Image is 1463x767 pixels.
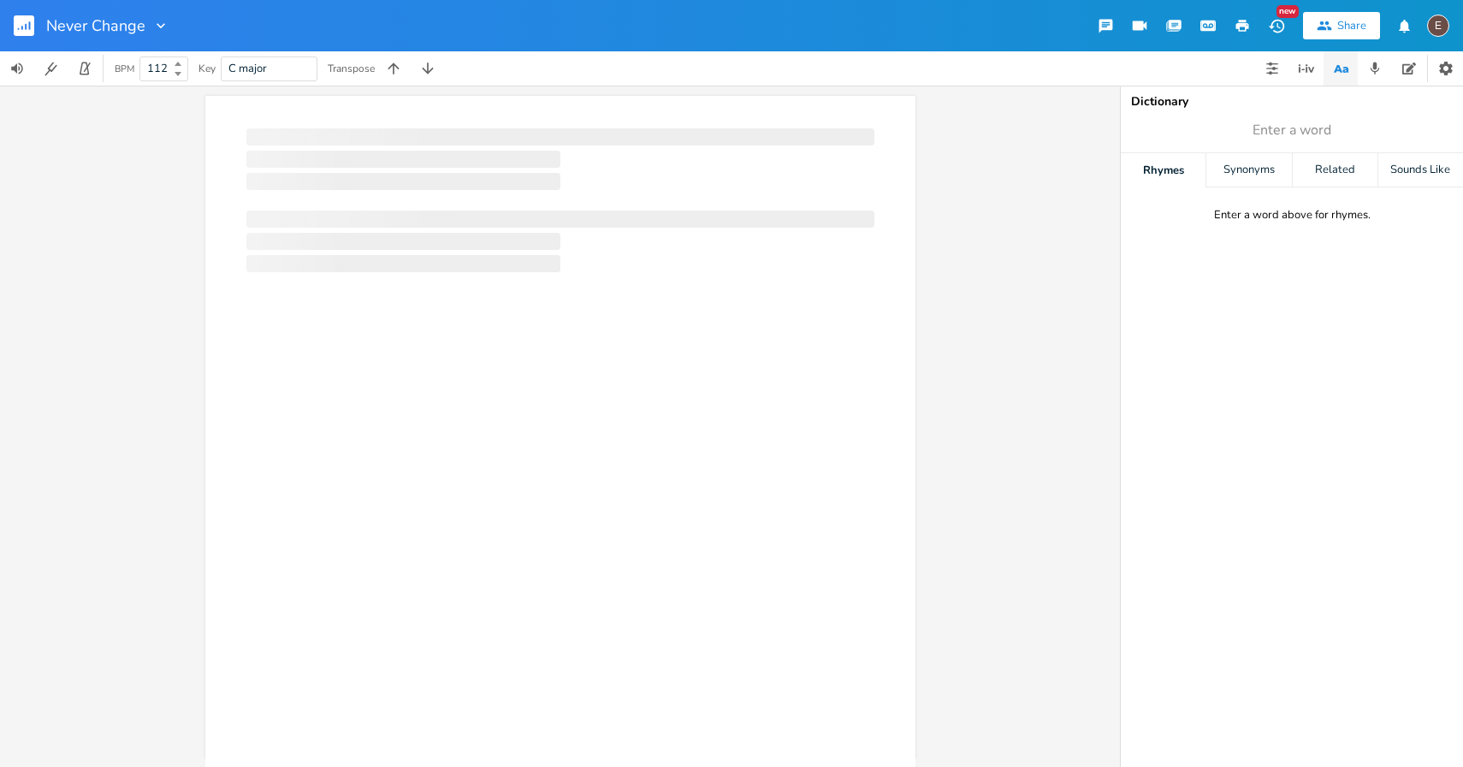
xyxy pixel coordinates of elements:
[1214,208,1371,223] div: Enter a word above for rhymes.
[1253,121,1331,140] span: Enter a word
[1337,18,1366,33] div: Share
[1121,153,1205,187] div: Rhymes
[1303,12,1380,39] button: Share
[1131,96,1453,108] div: Dictionary
[1259,10,1294,41] button: New
[1276,5,1299,18] div: New
[228,61,267,76] span: C major
[1378,153,1463,187] div: Sounds Like
[115,64,134,74] div: BPM
[1427,6,1449,45] button: E
[198,63,216,74] div: Key
[46,18,145,33] span: Never Change
[1427,15,1449,37] div: edward
[1293,153,1377,187] div: Related
[1206,153,1291,187] div: Synonyms
[328,63,375,74] div: Transpose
